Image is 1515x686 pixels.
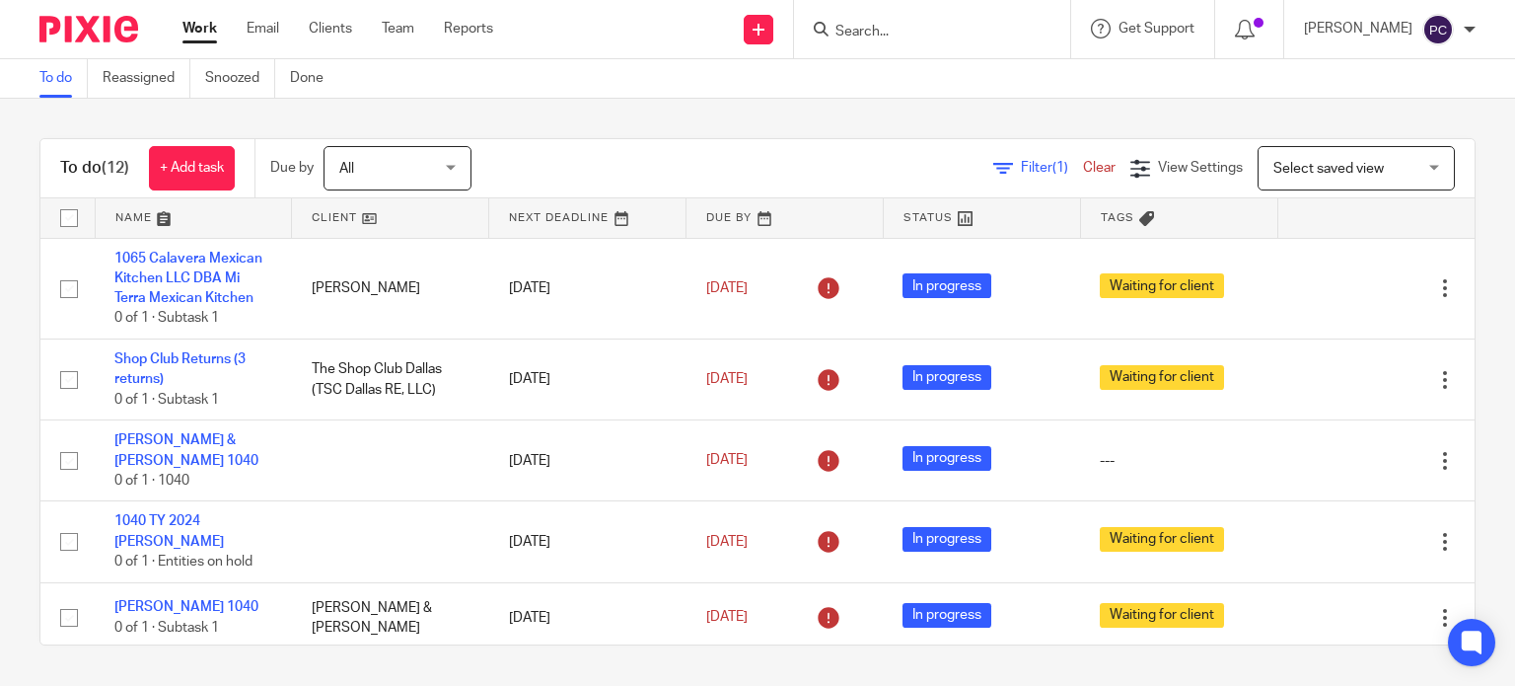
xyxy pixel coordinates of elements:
[60,158,129,179] h1: To do
[114,474,189,488] span: 0 of 1 · 1040
[39,59,88,98] a: To do
[902,365,991,390] span: In progress
[706,281,748,295] span: [DATE]
[706,454,748,468] span: [DATE]
[489,340,686,420] td: [DATE]
[182,19,217,38] a: Work
[114,555,252,569] span: 0 of 1 · Entities on hold
[270,158,314,178] p: Due by
[114,393,219,407] span: 0 of 1 · Subtask 1
[706,535,748,549] span: [DATE]
[902,527,991,552] span: In progress
[1083,161,1116,175] a: Clear
[902,446,991,471] span: In progress
[1100,603,1224,628] span: Waiting for client
[489,238,686,340] td: [DATE]
[444,19,493,38] a: Reports
[103,59,190,98] a: Reassigned
[1273,162,1384,176] span: Select saved view
[102,160,129,176] span: (12)
[114,621,219,635] span: 0 of 1 · Subtask 1
[309,19,352,38] a: Clients
[292,582,489,652] td: [PERSON_NAME] & [PERSON_NAME]
[1101,212,1134,223] span: Tags
[290,59,338,98] a: Done
[489,501,686,582] td: [DATE]
[114,252,262,306] a: 1065 Calavera Mexican Kitchen LLC DBA Mi Terra Mexican Kitchen
[489,420,686,501] td: [DATE]
[706,372,748,386] span: [DATE]
[114,312,219,326] span: 0 of 1 · Subtask 1
[247,19,279,38] a: Email
[292,238,489,340] td: [PERSON_NAME]
[1158,161,1243,175] span: View Settings
[339,162,354,176] span: All
[114,600,258,614] a: [PERSON_NAME] 1040
[1100,365,1224,390] span: Waiting for client
[706,611,748,625] span: [DATE]
[833,24,1011,41] input: Search
[292,340,489,420] td: The Shop Club Dallas (TSC Dallas RE, LLC)
[1100,527,1224,552] span: Waiting for client
[149,146,235,191] a: + Add task
[114,433,258,467] a: [PERSON_NAME] & [PERSON_NAME] 1040
[205,59,275,98] a: Snoozed
[1304,19,1412,38] p: [PERSON_NAME]
[1052,161,1068,175] span: (1)
[902,603,991,628] span: In progress
[114,514,224,548] a: 1040 TY 2024 [PERSON_NAME]
[1100,451,1258,471] div: ---
[902,273,991,298] span: In progress
[489,582,686,652] td: [DATE]
[114,352,246,386] a: Shop Club Returns (3 returns)
[1021,161,1083,175] span: Filter
[382,19,414,38] a: Team
[1422,14,1454,45] img: svg%3E
[39,16,138,42] img: Pixie
[1100,273,1224,298] span: Waiting for client
[1118,22,1194,36] span: Get Support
